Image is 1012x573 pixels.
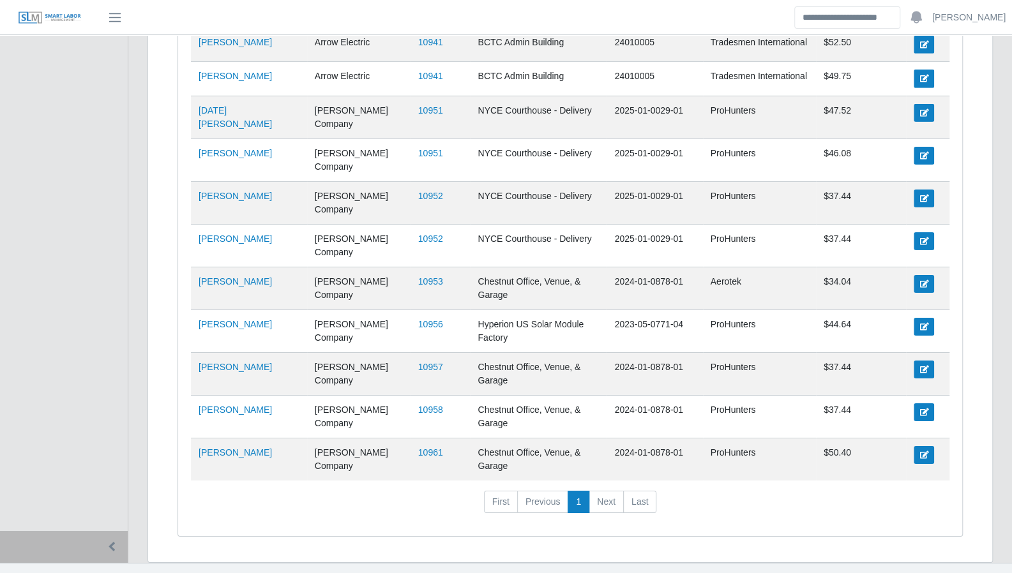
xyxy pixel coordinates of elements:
td: ProHunters [703,96,816,138]
td: Chestnut Office, Venue, & Garage [470,395,607,438]
td: ProHunters [703,438,816,480]
a: 10961 [418,447,443,458]
td: 2025-01-0029-01 [607,96,702,138]
td: Chestnut Office, Venue, & Garage [470,352,607,395]
td: $37.44 [816,181,906,224]
a: [PERSON_NAME] [199,319,272,329]
a: [PERSON_NAME] [199,276,272,286]
a: 10951 [418,105,443,115]
td: $37.44 [816,395,906,438]
td: 2024-01-0878-01 [607,267,702,309]
td: $46.08 [816,138,906,181]
td: $44.64 [816,309,906,352]
a: [PERSON_NAME] [199,37,272,47]
td: $47.52 [816,96,906,138]
td: 2025-01-0029-01 [607,181,702,224]
td: Aerotek [703,267,816,309]
td: 2025-01-0029-01 [607,138,702,181]
td: NYCE Courthouse - Delivery [470,224,607,267]
td: 2024-01-0878-01 [607,395,702,438]
td: [PERSON_NAME] Company [307,267,411,309]
td: $34.04 [816,267,906,309]
a: [PERSON_NAME] [199,447,272,458]
td: [PERSON_NAME] Company [307,96,411,138]
a: 10951 [418,148,443,158]
td: $37.44 [816,224,906,267]
a: 10941 [418,37,443,47]
a: 10952 [418,234,443,244]
td: Chestnut Office, Venue, & Garage [470,438,607,480]
a: [PERSON_NAME] [199,191,272,201]
td: $50.40 [816,438,906,480]
a: [PERSON_NAME] [199,148,272,158]
td: Tradesmen International [703,62,816,96]
td: [PERSON_NAME] Company [307,438,411,480]
a: 10956 [418,319,443,329]
td: BCTC Admin Building [470,62,607,96]
td: ProHunters [703,309,816,352]
td: $52.50 [816,27,906,61]
input: Search [794,6,900,29]
img: SLM Logo [18,11,82,25]
td: [PERSON_NAME] Company [307,395,411,438]
td: ProHunters [703,138,816,181]
td: [PERSON_NAME] Company [307,224,411,267]
td: ProHunters [703,224,816,267]
a: 10952 [418,191,443,201]
a: 10957 [418,362,443,372]
td: NYCE Courthouse - Delivery [470,138,607,181]
td: Tradesmen International [703,27,816,61]
nav: pagination [191,491,949,524]
td: 2024-01-0878-01 [607,352,702,395]
a: 1 [568,491,589,514]
td: [PERSON_NAME] Company [307,309,411,352]
a: [PERSON_NAME] [199,405,272,415]
td: ProHunters [703,352,816,395]
td: 24010005 [607,62,702,96]
a: [PERSON_NAME] [199,234,272,244]
td: $37.44 [816,352,906,395]
td: BCTC Admin Building [470,27,607,61]
td: NYCE Courthouse - Delivery [470,96,607,138]
td: ProHunters [703,181,816,224]
a: [PERSON_NAME] [932,11,1006,24]
a: 10941 [418,71,443,81]
a: [PERSON_NAME] [199,71,272,81]
a: [DATE][PERSON_NAME] [199,105,272,129]
a: 10958 [418,405,443,415]
td: Arrow Electric [307,62,411,96]
td: [PERSON_NAME] Company [307,138,411,181]
td: 2025-01-0029-01 [607,224,702,267]
td: Arrow Electric [307,27,411,61]
td: 2024-01-0878-01 [607,438,702,480]
td: NYCE Courthouse - Delivery [470,181,607,224]
td: [PERSON_NAME] Company [307,181,411,224]
td: Chestnut Office, Venue, & Garage [470,267,607,309]
td: ProHunters [703,395,816,438]
td: $49.75 [816,62,906,96]
td: [PERSON_NAME] Company [307,352,411,395]
td: Hyperion US Solar Module Factory [470,309,607,352]
td: 2023-05-0771-04 [607,309,702,352]
a: 10953 [418,276,443,286]
td: 24010005 [607,27,702,61]
a: [PERSON_NAME] [199,362,272,372]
